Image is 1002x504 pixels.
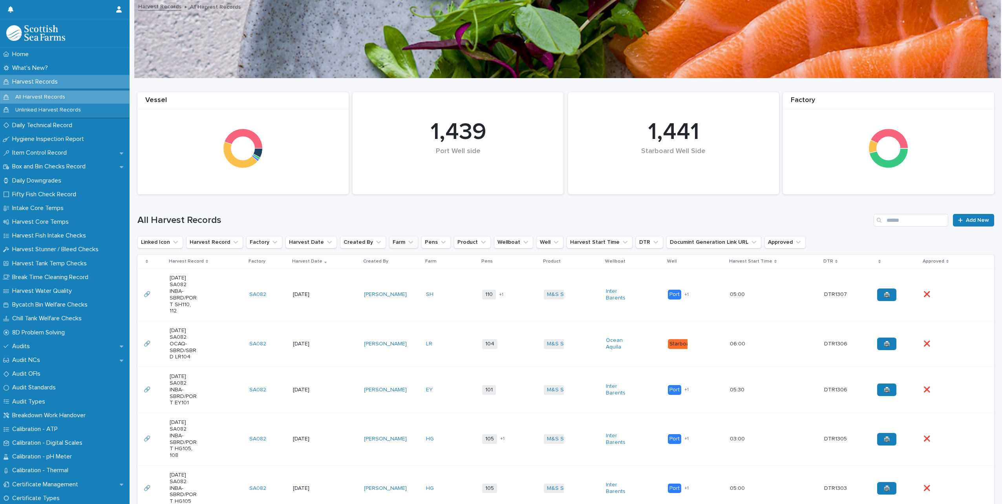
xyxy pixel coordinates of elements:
[606,482,634,495] a: Inter Barents
[144,290,152,298] p: 🔗
[824,434,848,442] p: DTR1305
[730,339,747,347] p: 06:00
[9,481,84,488] p: Certificate Management
[581,147,766,172] div: Starboard Well Side
[9,191,82,198] p: Fifty Fish Check Record
[482,484,497,493] span: 105
[421,236,451,248] button: Pens
[6,25,65,41] img: mMrefqRFQpe26GRNOUkG
[547,291,576,298] a: M&S Select
[481,257,493,266] p: Pens
[883,292,890,298] span: 🖨️
[824,290,848,298] p: DTR1307
[137,413,994,466] tr: 🔗🔗 [DATE] SA082 INBA-SBRD/PORT HG105, 108SA082 [DATE][PERSON_NAME] HG 105+1M&S Select Inter Baren...
[877,482,896,495] a: 🖨️
[9,301,94,309] p: Bycatch Bin Welfare Checks
[9,122,79,129] p: Daily Technical Record
[9,287,78,295] p: Harvest Water Quality
[877,383,896,396] a: 🖨️
[137,96,349,109] div: Vessel
[824,484,848,492] p: DTR1303
[684,436,689,441] span: + 1
[426,436,434,442] a: HG
[668,385,681,395] div: Port
[9,398,51,405] p: Audit Types
[363,257,388,266] p: Created By
[605,257,625,266] p: Wellboat
[190,2,241,11] p: All Harvest Records
[9,163,92,170] p: Box and Bin Checks Record
[170,419,197,459] p: [DATE] SA082 INBA-SBRD/PORT HG105, 108
[547,485,576,492] a: M&S Select
[144,339,152,347] p: 🔗
[9,260,93,267] p: Harvest Tank Temp Checks
[144,385,152,393] p: 🔗
[137,268,994,321] tr: 🔗🔗 [DATE] SA082 INBA-SBRD/PORT SH110, 112SA082 [DATE][PERSON_NAME] SH 110+1M&S Select Inter Baren...
[606,288,634,301] a: Inter Barents
[144,434,152,442] p: 🔗
[877,289,896,301] a: 🖨️
[494,236,533,248] button: Wellboat
[9,412,92,419] p: Breakdown Work Handover
[340,236,386,248] button: Created By
[482,339,497,349] span: 104
[730,434,746,442] p: 03:00
[877,433,896,446] a: 🖨️
[606,383,634,396] a: Inter Barents
[883,436,890,442] span: 🖨️
[9,439,89,447] p: Calibration - Digital Scales
[426,291,433,298] a: SH
[482,385,496,395] span: 101
[364,436,407,442] a: [PERSON_NAME]
[170,275,197,314] p: [DATE] SA082 INBA-SBRD/PORT SH110, 112
[170,327,197,360] p: [DATE] SA082 OCAQ-SBRD/SBRD LR104
[547,436,576,442] a: M&S Select
[249,341,266,347] a: SA082
[499,292,503,297] span: + 1
[9,107,87,113] p: Unlinked Harvest Records
[364,387,407,393] a: [PERSON_NAME]
[636,236,663,248] button: DTR
[137,236,183,248] button: Linked Icon
[9,329,71,336] p: 8D Problem Solving
[249,387,266,393] a: SA082
[9,218,75,226] p: Harvest Core Temps
[923,385,932,393] p: ❌
[426,341,432,347] a: LR
[9,205,70,212] p: Intake Core Temps
[923,339,932,347] p: ❌
[883,486,890,491] span: 🖨️
[9,64,54,72] p: What's New?
[9,315,88,322] p: Chill Tank Welfare Checks
[729,257,772,266] p: Harvest Start Time
[293,387,321,393] p: [DATE]
[9,149,73,157] p: Item Control Record
[285,236,337,248] button: Harvest Date
[874,214,948,226] div: Search
[730,484,746,492] p: 05:00
[137,215,870,226] h1: All Harvest Records
[823,257,833,266] p: DTR
[426,485,434,492] a: HG
[293,436,321,442] p: [DATE]
[186,236,243,248] button: Harvest Record
[9,467,75,474] p: Calibration - Thermal
[923,290,932,298] p: ❌
[9,370,47,378] p: Audit OFIs
[500,436,505,441] span: + 1
[170,373,197,406] p: [DATE] SA082 INBA-SBRD/PORT EY101
[883,341,890,347] span: 🖨️
[606,337,634,351] a: Ocean Aquila
[730,290,746,298] p: 05:00
[137,367,994,413] tr: 🔗🔗 [DATE] SA082 INBA-SBRD/PORT EY101SA082 [DATE][PERSON_NAME] EY 101M&S Select Inter Barents Port...
[668,484,681,493] div: Port
[425,257,437,266] p: Farm
[666,236,761,248] button: Documint Generation Link URL
[293,485,321,492] p: [DATE]
[764,236,806,248] button: Approved
[581,118,766,146] div: 1,441
[684,486,689,491] span: + 1
[389,236,418,248] button: Farm
[684,292,689,297] span: + 1
[9,246,105,253] p: Harvest Stunner / Bleed Checks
